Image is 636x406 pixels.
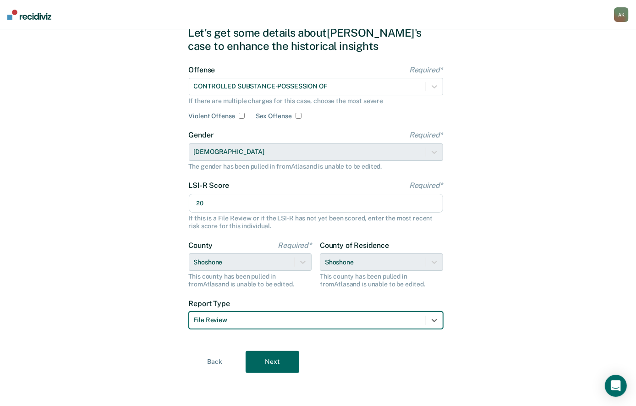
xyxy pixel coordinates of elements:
[246,351,299,373] button: Next
[189,66,443,74] label: Offense
[7,10,51,20] img: Recidiviz
[614,7,629,22] div: A K
[189,214,443,230] div: If this is a File Review or if the LSI-R has not yet been scored, enter the most recent risk scor...
[256,112,291,120] label: Sex Offense
[189,131,443,139] label: Gender
[605,375,627,397] div: Open Intercom Messenger
[188,26,448,53] div: Let's get some details about [PERSON_NAME]'s case to enhance the historical insights
[409,66,443,74] span: Required*
[189,299,443,308] label: Report Type
[189,273,312,288] div: This county has been pulled in from Atlas and is unable to be edited.
[188,351,242,373] button: Back
[409,131,443,139] span: Required*
[409,181,443,190] span: Required*
[614,7,629,22] button: AK
[320,241,443,250] label: County of Residence
[320,273,443,288] div: This county has been pulled in from Atlas and is unable to be edited.
[189,163,443,170] div: The gender has been pulled in from Atlas and is unable to be edited.
[189,97,443,105] div: If there are multiple charges for this case, choose the most severe
[278,241,312,250] span: Required*
[189,112,236,120] label: Violent Offense
[189,181,443,190] label: LSI-R Score
[189,241,312,250] label: County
